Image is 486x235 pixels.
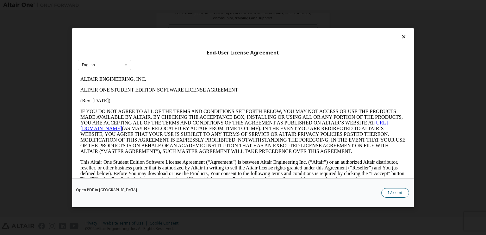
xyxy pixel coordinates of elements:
p: IF YOU DO NOT AGREE TO ALL OF THE TERMS AND CONDITIONS SET FORTH BELOW, YOU MAY NOT ACCESS OR USE... [3,35,328,80]
p: (Rev. [DATE]) [3,24,328,30]
a: [URL][DOMAIN_NAME] [3,46,310,57]
div: End-User License Agreement [78,49,408,56]
p: This Altair One Student Edition Software License Agreement (“Agreement”) is between Altair Engine... [3,86,328,108]
a: Open PDF in [GEOGRAPHIC_DATA] [76,188,137,192]
p: ALTAIR ONE STUDENT EDITION SOFTWARE LICENSE AGREEMENT [3,13,328,19]
div: English [82,63,95,67]
p: ALTAIR ENGINEERING, INC. [3,3,328,8]
button: I Accept [381,188,409,197]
